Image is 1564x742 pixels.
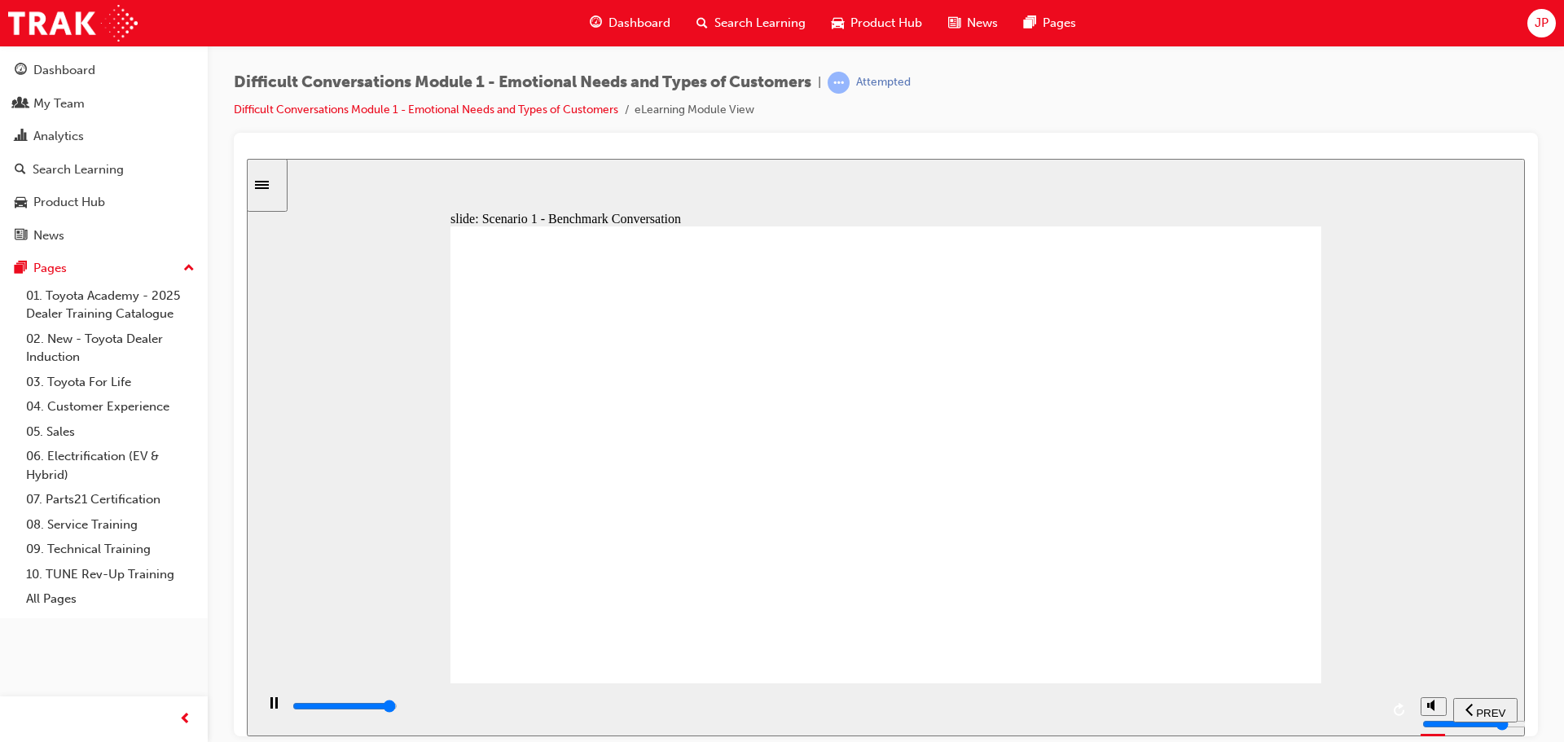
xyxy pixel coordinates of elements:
[967,14,998,33] span: News
[20,327,201,370] a: 02. New - Toyota Dealer Induction
[179,709,191,730] span: prev-icon
[183,258,195,279] span: up-icon
[832,13,844,33] span: car-icon
[856,75,911,90] div: Attempted
[33,94,85,113] div: My Team
[234,73,811,92] span: Difficult Conversations Module 1 - Emotional Needs and Types of Customers
[33,160,124,179] div: Search Learning
[15,163,26,178] span: search-icon
[8,538,36,565] button: play/pause
[234,103,618,116] a: Difficult Conversations Module 1 - Emotional Needs and Types of Customers
[818,73,821,92] span: |
[33,61,95,80] div: Dashboard
[15,130,27,144] span: chart-icon
[1229,548,1259,560] span: PREV
[20,487,201,512] a: 07. Parts21 Certification
[1141,539,1166,564] button: replay
[7,187,201,217] a: Product Hub
[1174,538,1200,557] button: volume
[33,259,67,278] div: Pages
[7,55,201,86] a: Dashboard
[635,101,754,120] li: eLearning Module View
[1011,7,1089,40] a: pages-iconPages
[714,14,806,33] span: Search Learning
[1527,9,1556,37] button: JP
[15,97,27,112] span: people-icon
[15,195,27,210] span: car-icon
[590,13,602,33] span: guage-icon
[7,221,201,251] a: News
[1535,14,1549,33] span: JP
[20,283,201,327] a: 01. Toyota Academy - 2025 Dealer Training Catalogue
[8,5,138,42] img: Trak
[7,121,201,151] a: Analytics
[828,72,850,94] span: learningRecordVerb_ATTEMPT-icon
[20,444,201,487] a: 06. Electrification (EV & Hybrid)
[7,155,201,185] a: Search Learning
[935,7,1011,40] a: news-iconNews
[20,537,201,562] a: 09. Technical Training
[20,512,201,538] a: 08. Service Training
[1174,525,1198,577] div: misc controls
[1024,13,1036,33] span: pages-icon
[7,253,201,283] button: Pages
[20,586,201,612] a: All Pages
[577,7,683,40] a: guage-iconDashboard
[46,541,151,554] input: slide progress
[1043,14,1076,33] span: Pages
[33,127,84,146] div: Analytics
[20,419,201,445] a: 05. Sales
[33,193,105,212] div: Product Hub
[15,261,27,276] span: pages-icon
[33,226,64,245] div: News
[1206,539,1271,564] button: previous
[696,13,708,33] span: search-icon
[15,229,27,244] span: news-icon
[20,562,201,587] a: 10. TUNE Rev-Up Training
[7,52,201,253] button: DashboardMy TeamAnalyticsSearch LearningProduct HubNews
[819,7,935,40] a: car-iconProduct Hub
[15,64,27,78] span: guage-icon
[8,525,1166,577] div: playback controls
[1206,525,1271,577] nav: slide navigation
[7,89,201,119] a: My Team
[20,370,201,395] a: 03. Toyota For Life
[1175,559,1281,572] input: volume
[20,394,201,419] a: 04. Customer Experience
[608,14,670,33] span: Dashboard
[683,7,819,40] a: search-iconSearch Learning
[948,13,960,33] span: news-icon
[850,14,922,33] span: Product Hub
